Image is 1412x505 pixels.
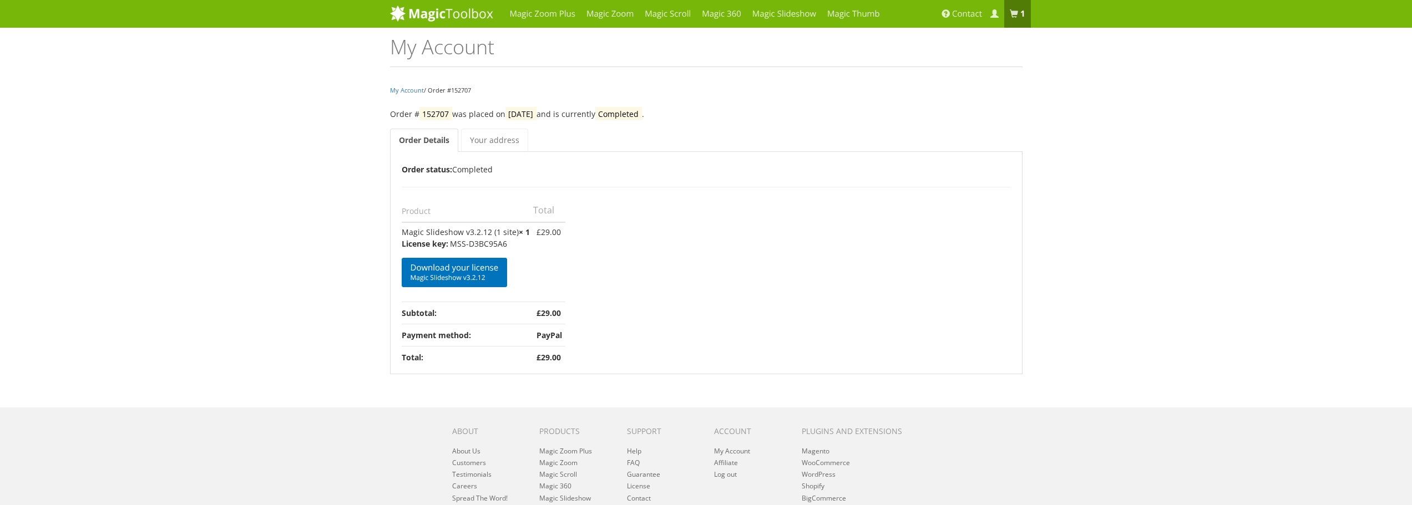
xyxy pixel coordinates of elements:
[402,324,533,346] th: Payment method:
[802,446,829,456] a: Magento
[390,86,424,94] a: My Account
[533,324,565,346] td: PayPal
[505,107,537,121] mark: [DATE]
[1020,8,1025,19] b: 1
[537,352,561,363] bdi: 29.00
[411,273,499,282] span: Magic Slideshow v3.2.12
[452,458,486,467] a: Customers
[390,5,493,22] img: MagicToolbox.com - Image tools for your website
[627,458,640,467] a: FAQ
[539,481,571,491] a: Magic 360
[452,427,523,435] h6: About
[539,427,610,435] h6: Products
[452,470,492,479] a: Testimonials
[539,493,591,503] a: Magic Slideshow
[452,493,508,503] a: Spread The Word!
[802,427,916,435] h6: Plugins and extensions
[402,163,1011,176] p: Completed
[402,222,533,302] td: Magic Slideshow v3.2.12 (1 site)
[390,84,1023,96] nav: / Order #152707
[952,8,982,19] span: Contact
[402,164,452,175] b: Order status:
[452,446,480,456] a: About Us
[537,227,561,237] bdi: 29.00
[539,446,592,456] a: Magic Zoom Plus
[390,129,458,152] a: Order Details
[714,427,785,435] h6: Account
[537,308,561,318] bdi: 29.00
[537,308,541,318] span: £
[627,493,651,503] a: Contact
[402,302,533,324] th: Subtotal:
[402,198,533,222] th: Product
[595,107,642,121] mark: Completed
[452,481,477,491] a: Careers
[402,238,530,249] p: MSS-D3BC95A6
[390,108,1023,120] p: Order # was placed on and is currently .
[519,227,530,237] strong: × 1
[402,258,508,287] a: Download your licenseMagic Slideshow v3.2.12
[402,238,448,249] strong: License key:
[714,470,737,479] a: Log out
[802,470,836,479] a: WordPress
[539,470,577,479] a: Magic Scroll
[627,427,697,435] h6: Support
[714,458,738,467] a: Affiliate
[390,36,1023,67] h1: My Account
[714,446,750,456] a: My Account
[802,493,846,503] a: BigCommerce
[537,227,541,237] span: £
[539,458,578,467] a: Magic Zoom
[419,107,452,121] mark: 152707
[533,198,565,222] th: Total
[537,352,541,363] span: £
[802,481,824,491] a: Shopify
[627,470,660,479] a: Guarantee
[402,346,533,368] th: Total:
[802,458,850,467] a: WooCommerce
[627,481,650,491] a: License
[461,129,528,152] a: Your address
[627,446,641,456] a: Help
